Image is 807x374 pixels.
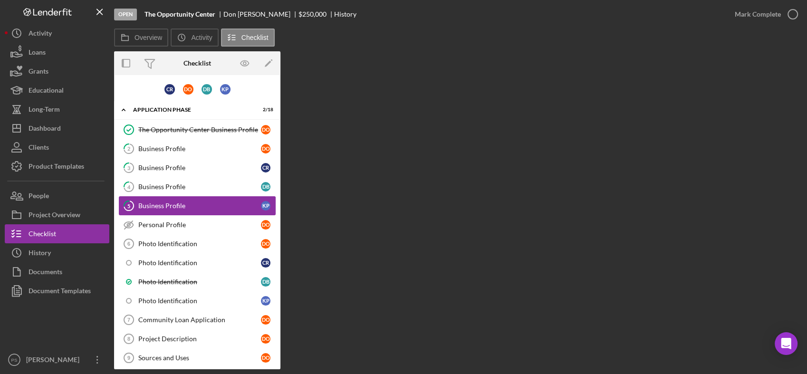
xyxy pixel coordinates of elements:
[191,34,212,41] label: Activity
[119,177,276,196] a: 4Business ProfileDB
[5,81,109,100] button: Educational
[119,272,276,291] a: Photo IdentificationDB
[138,259,261,267] div: Photo Identification
[261,315,270,325] div: D O
[5,62,109,81] button: Grants
[144,10,215,18] b: The Opportunity Center
[29,157,84,178] div: Product Templates
[5,100,109,119] button: Long-Term
[261,201,270,211] div: K P
[5,157,109,176] button: Product Templates
[29,24,52,45] div: Activity
[138,278,261,286] div: Photo Identification
[119,215,276,234] a: Personal ProfileDO
[127,202,130,209] tspan: 5
[261,144,270,153] div: D O
[29,243,51,265] div: History
[119,291,276,310] a: Photo IdentificationKP
[29,224,56,246] div: Checklist
[119,139,276,158] a: 2Business ProfileDO
[29,186,49,208] div: People
[5,281,109,300] button: Document Templates
[5,350,109,369] button: PS[PERSON_NAME]
[171,29,218,47] button: Activity
[5,262,109,281] button: Documents
[133,107,250,113] div: Application Phase
[29,138,49,159] div: Clients
[5,205,109,224] button: Project Overview
[138,183,261,191] div: Business Profile
[119,196,276,215] a: 5Business ProfileKP
[127,336,130,342] tspan: 8
[261,239,270,249] div: D O
[11,357,18,363] text: PS
[138,145,261,153] div: Business Profile
[5,186,109,205] button: People
[127,317,130,323] tspan: 7
[5,119,109,138] button: Dashboard
[183,84,193,95] div: D O
[29,281,91,303] div: Document Templates
[725,5,802,24] button: Mark Complete
[29,100,60,121] div: Long-Term
[29,62,48,83] div: Grants
[261,125,270,134] div: D O
[261,258,270,268] div: C R
[119,120,276,139] a: The Opportunity Center Business ProfileDO
[261,334,270,344] div: D O
[114,29,168,47] button: Overview
[261,277,270,287] div: D B
[119,310,276,329] a: 7Community Loan ApplicationDO
[29,81,64,102] div: Educational
[114,9,137,20] div: Open
[138,335,261,343] div: Project Description
[138,221,261,229] div: Personal Profile
[138,202,261,210] div: Business Profile
[261,353,270,363] div: D O
[29,119,61,140] div: Dashboard
[298,10,327,18] span: $250,000
[24,350,86,372] div: [PERSON_NAME]
[138,316,261,324] div: Community Loan Application
[138,164,261,172] div: Business Profile
[261,163,270,173] div: C R
[119,348,276,367] a: 9Sources and UsesDO
[134,34,162,41] label: Overview
[29,262,62,284] div: Documents
[261,182,270,192] div: D B
[183,59,211,67] div: Checklist
[261,220,270,230] div: D O
[5,24,109,43] a: Activity
[29,43,46,64] div: Loans
[5,138,109,157] button: Clients
[5,224,109,243] button: Checklist
[127,183,131,190] tspan: 4
[223,10,298,18] div: Don [PERSON_NAME]
[5,243,109,262] button: History
[119,329,276,348] a: 8Project DescriptionDO
[127,355,130,361] tspan: 9
[127,241,130,247] tspan: 6
[119,234,276,253] a: 6Photo IdentificationDO
[261,296,270,306] div: K P
[29,205,80,227] div: Project Overview
[119,158,276,177] a: 3Business ProfileCR
[138,354,261,362] div: Sources and Uses
[775,332,797,355] div: Open Intercom Messenger
[138,126,261,134] div: The Opportunity Center Business Profile
[138,240,261,248] div: Photo Identification
[127,164,130,171] tspan: 3
[5,43,109,62] button: Loans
